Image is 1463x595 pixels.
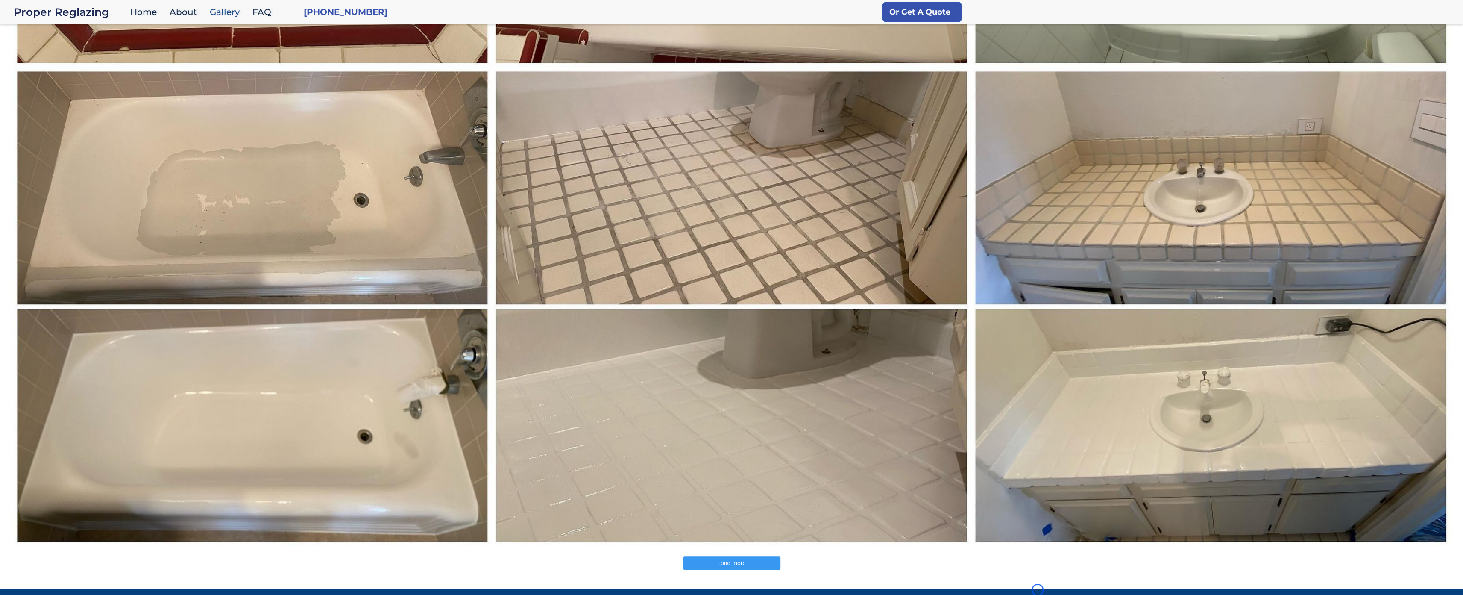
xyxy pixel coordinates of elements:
a: Gallery [205,3,248,21]
img: ... [970,67,1451,547]
img: ... [12,67,493,547]
a: Home [126,3,165,21]
a: Or Get A Quote [882,2,962,22]
button: Load more posts [683,556,780,570]
a: About [165,3,205,21]
a: FAQ [248,3,280,21]
a: ... [492,68,971,546]
span: Load more [717,560,746,566]
a: ... [971,68,1450,546]
a: home [14,6,126,18]
div: Proper Reglazing [14,6,126,18]
img: ... [492,67,972,547]
a: ... [13,68,492,546]
a: [PHONE_NUMBER] [304,6,387,18]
